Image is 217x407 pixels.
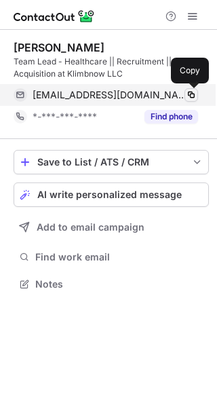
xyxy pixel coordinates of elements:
[14,275,209,294] button: Notes
[37,157,185,168] div: Save to List / ATS / CRM
[14,56,209,80] div: Team Lead - Healthcare || Recruitment || Talent Acquisition at Klimbnow LLC
[14,41,104,54] div: [PERSON_NAME]
[14,182,209,207] button: AI write personalized message
[14,150,209,174] button: save-profile-one-click
[33,89,188,101] span: [EMAIL_ADDRESS][DOMAIN_NAME]
[144,110,198,123] button: Reveal Button
[37,222,144,233] span: Add to email campaign
[14,248,209,267] button: Find work email
[35,278,203,290] span: Notes
[35,251,203,263] span: Find work email
[37,189,182,200] span: AI write personalized message
[14,215,209,239] button: Add to email campaign
[14,8,95,24] img: ContactOut v5.3.10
